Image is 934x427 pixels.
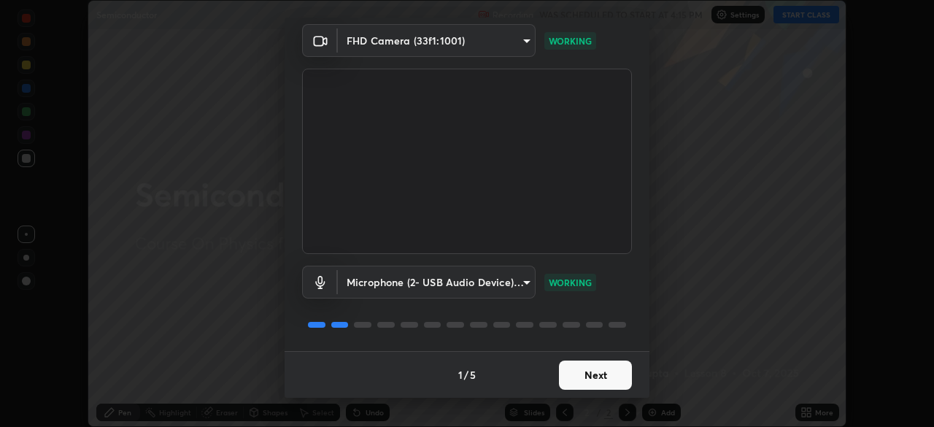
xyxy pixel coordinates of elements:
p: WORKING [549,34,592,47]
button: Next [559,361,632,390]
h4: 1 [458,367,463,382]
p: WORKING [549,276,592,289]
div: FHD Camera (33f1:1001) [338,24,536,57]
h4: 5 [470,367,476,382]
div: FHD Camera (33f1:1001) [338,266,536,299]
h4: / [464,367,468,382]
